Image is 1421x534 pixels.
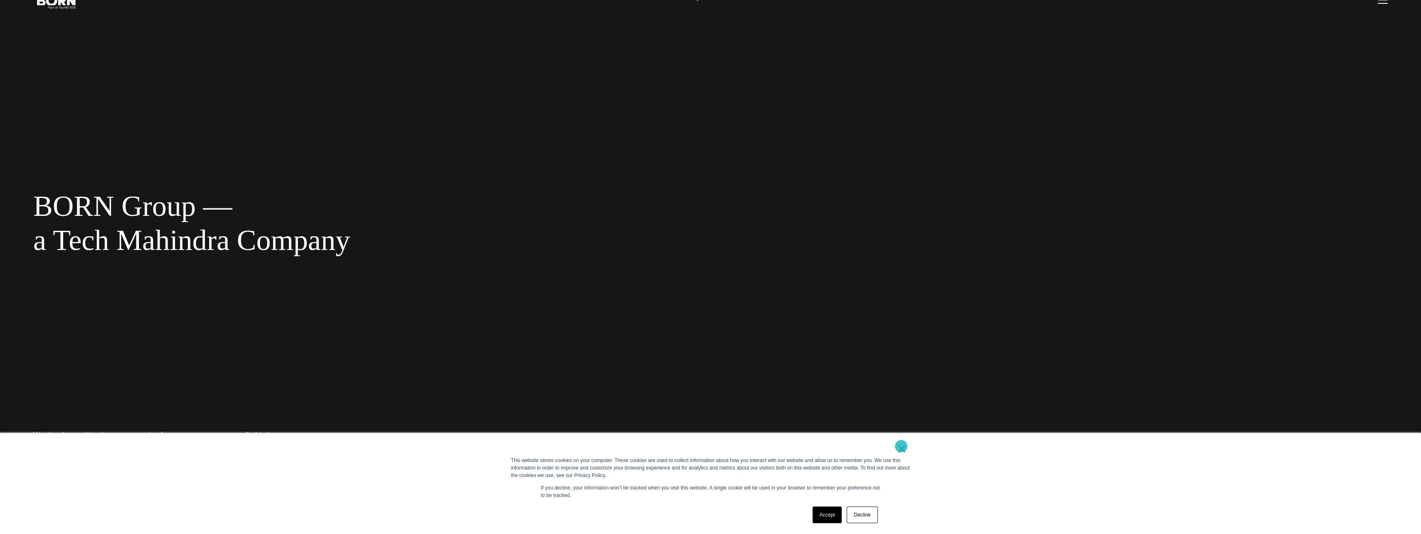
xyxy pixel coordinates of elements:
[33,429,283,452] h1: We develop and implement strategies for customers to grow profitably in a borderless, digitally-a...
[33,189,507,257] div: BORN Group — a Tech Mahindra Company
[813,507,842,523] a: Accept
[541,484,880,499] p: If you decline, your information won’t be tracked when you visit this website. A single cookie wi...
[847,507,877,523] a: Decline
[511,457,910,479] div: This website stores cookies on your computer. These cookies are used to collect information about...
[897,445,907,452] a: ×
